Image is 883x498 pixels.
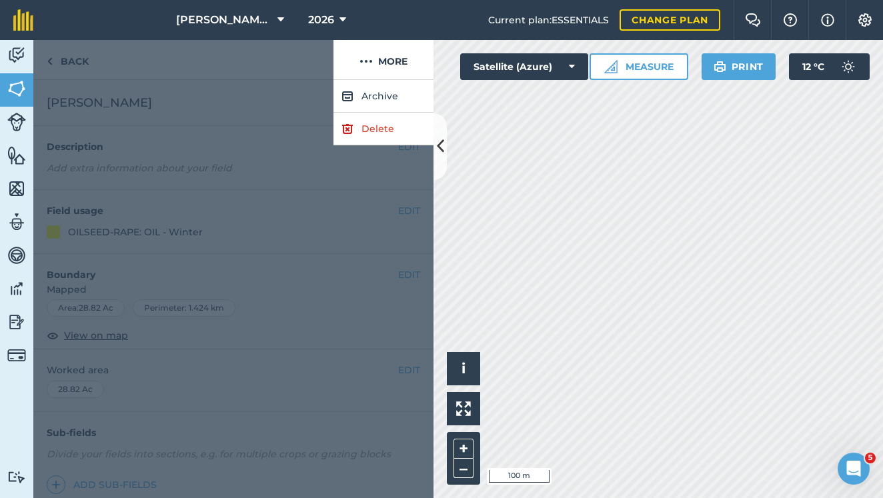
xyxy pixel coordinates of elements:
img: A question mark icon [782,13,798,27]
button: Print [702,53,776,80]
img: Two speech bubbles overlapping with the left bubble in the forefront [745,13,761,27]
img: svg+xml;base64,PHN2ZyB4bWxucz0iaHR0cDovL3d3dy53My5vcmcvMjAwMC9zdmciIHdpZHRoPSIxNyIgaGVpZ2h0PSIxNy... [821,12,834,28]
button: Measure [590,53,688,80]
span: Current plan : ESSENTIALS [488,13,609,27]
button: i [447,352,480,385]
img: svg+xml;base64,PD94bWwgdmVyc2lvbj0iMS4wIiBlbmNvZGluZz0idXRmLTgiPz4KPCEtLSBHZW5lcmF0b3I6IEFkb2JlIE... [7,245,26,265]
a: Change plan [620,9,720,31]
button: 12 °C [789,53,870,80]
img: A cog icon [857,13,873,27]
img: fieldmargin Logo [13,9,33,31]
button: – [454,459,474,478]
img: svg+xml;base64,PD94bWwgdmVyc2lvbj0iMS4wIiBlbmNvZGluZz0idXRmLTgiPz4KPCEtLSBHZW5lcmF0b3I6IEFkb2JlIE... [7,346,26,365]
img: svg+xml;base64,PHN2ZyB4bWxucz0iaHR0cDovL3d3dy53My5vcmcvMjAwMC9zdmciIHdpZHRoPSI1NiIgaGVpZ2h0PSI2MC... [7,179,26,199]
img: svg+xml;base64,PD94bWwgdmVyc2lvbj0iMS4wIiBlbmNvZGluZz0idXRmLTgiPz4KPCEtLSBHZW5lcmF0b3I6IEFkb2JlIE... [7,471,26,483]
span: [PERSON_NAME] Farm Partnership [176,12,272,28]
img: svg+xml;base64,PHN2ZyB4bWxucz0iaHR0cDovL3d3dy53My5vcmcvMjAwMC9zdmciIHdpZHRoPSIyMCIgaGVpZ2h0PSIyNC... [359,53,373,69]
img: Four arrows, one pointing top left, one top right, one bottom right and the last bottom left [456,401,471,416]
span: 2026 [308,12,334,28]
button: Archive [333,80,433,113]
img: svg+xml;base64,PD94bWwgdmVyc2lvbj0iMS4wIiBlbmNvZGluZz0idXRmLTgiPz4KPCEtLSBHZW5lcmF0b3I6IEFkb2JlIE... [7,45,26,65]
span: i [462,360,466,377]
img: svg+xml;base64,PD94bWwgdmVyc2lvbj0iMS4wIiBlbmNvZGluZz0idXRmLTgiPz4KPCEtLSBHZW5lcmF0b3I6IEFkb2JlIE... [7,312,26,332]
img: svg+xml;base64,PHN2ZyB4bWxucz0iaHR0cDovL3d3dy53My5vcmcvMjAwMC9zdmciIHdpZHRoPSI1NiIgaGVpZ2h0PSI2MC... [7,79,26,99]
iframe: Intercom live chat [838,453,870,485]
span: 5 [865,453,876,463]
button: + [454,439,474,459]
img: svg+xml;base64,PHN2ZyB4bWxucz0iaHR0cDovL3d3dy53My5vcmcvMjAwMC9zdmciIHdpZHRoPSIxOSIgaGVpZ2h0PSIyNC... [714,59,726,75]
img: Ruler icon [604,60,618,73]
img: svg+xml;base64,PD94bWwgdmVyc2lvbj0iMS4wIiBlbmNvZGluZz0idXRmLTgiPz4KPCEtLSBHZW5lcmF0b3I6IEFkb2JlIE... [7,113,26,131]
img: svg+xml;base64,PD94bWwgdmVyc2lvbj0iMS4wIiBlbmNvZGluZz0idXRmLTgiPz4KPCEtLSBHZW5lcmF0b3I6IEFkb2JlIE... [7,279,26,299]
span: 12 ° C [802,53,824,80]
img: svg+xml;base64,PHN2ZyB4bWxucz0iaHR0cDovL3d3dy53My5vcmcvMjAwMC9zdmciIHdpZHRoPSI1NiIgaGVpZ2h0PSI2MC... [7,145,26,165]
img: svg+xml;base64,PD94bWwgdmVyc2lvbj0iMS4wIiBlbmNvZGluZz0idXRmLTgiPz4KPCEtLSBHZW5lcmF0b3I6IEFkb2JlIE... [7,212,26,232]
button: Satellite (Azure) [460,53,588,80]
img: svg+xml;base64,PHN2ZyB4bWxucz0iaHR0cDovL3d3dy53My5vcmcvMjAwMC9zdmciIHdpZHRoPSIxOCIgaGVpZ2h0PSIyNC... [341,121,353,137]
a: Delete [333,113,433,145]
button: More [333,40,433,79]
img: svg+xml;base64,PD94bWwgdmVyc2lvbj0iMS4wIiBlbmNvZGluZz0idXRmLTgiPz4KPCEtLSBHZW5lcmF0b3I6IEFkb2JlIE... [835,53,862,80]
img: svg+xml;base64,PHN2ZyB4bWxucz0iaHR0cDovL3d3dy53My5vcmcvMjAwMC9zdmciIHdpZHRoPSIxOCIgaGVpZ2h0PSIyNC... [341,88,353,104]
